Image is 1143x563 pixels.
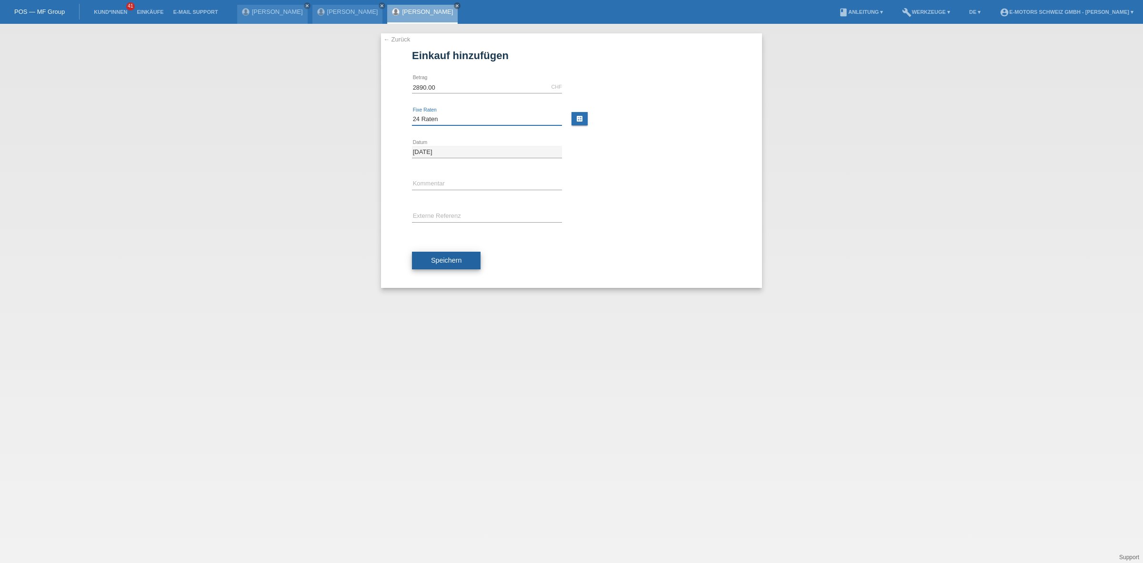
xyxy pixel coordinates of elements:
a: calculate [571,112,588,125]
a: [PERSON_NAME] [327,8,378,15]
i: close [455,3,460,8]
a: close [304,2,311,9]
a: DE ▾ [964,9,985,15]
span: 41 [126,2,135,10]
i: account_circle [1000,8,1009,17]
a: close [379,2,385,9]
i: close [305,3,310,8]
a: [PERSON_NAME] [252,8,303,15]
a: POS — MF Group [14,8,65,15]
a: E-Mail Support [169,9,223,15]
i: book [839,8,848,17]
i: close [380,3,384,8]
a: Einkäufe [132,9,168,15]
a: buildWerkzeuge ▾ [897,9,955,15]
a: close [454,2,461,9]
a: bookAnleitung ▾ [834,9,888,15]
a: Kund*innen [89,9,132,15]
i: build [902,8,912,17]
i: calculate [576,115,583,123]
a: ← Zurück [383,36,410,43]
a: account_circleE-Motors Schweiz GmbH - [PERSON_NAME] ▾ [995,9,1138,15]
a: [PERSON_NAME] [402,8,453,15]
button: Speichern [412,252,481,270]
h1: Einkauf hinzufügen [412,50,731,61]
a: Support [1119,554,1139,561]
div: CHF [551,84,562,90]
span: Speichern [431,256,461,264]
